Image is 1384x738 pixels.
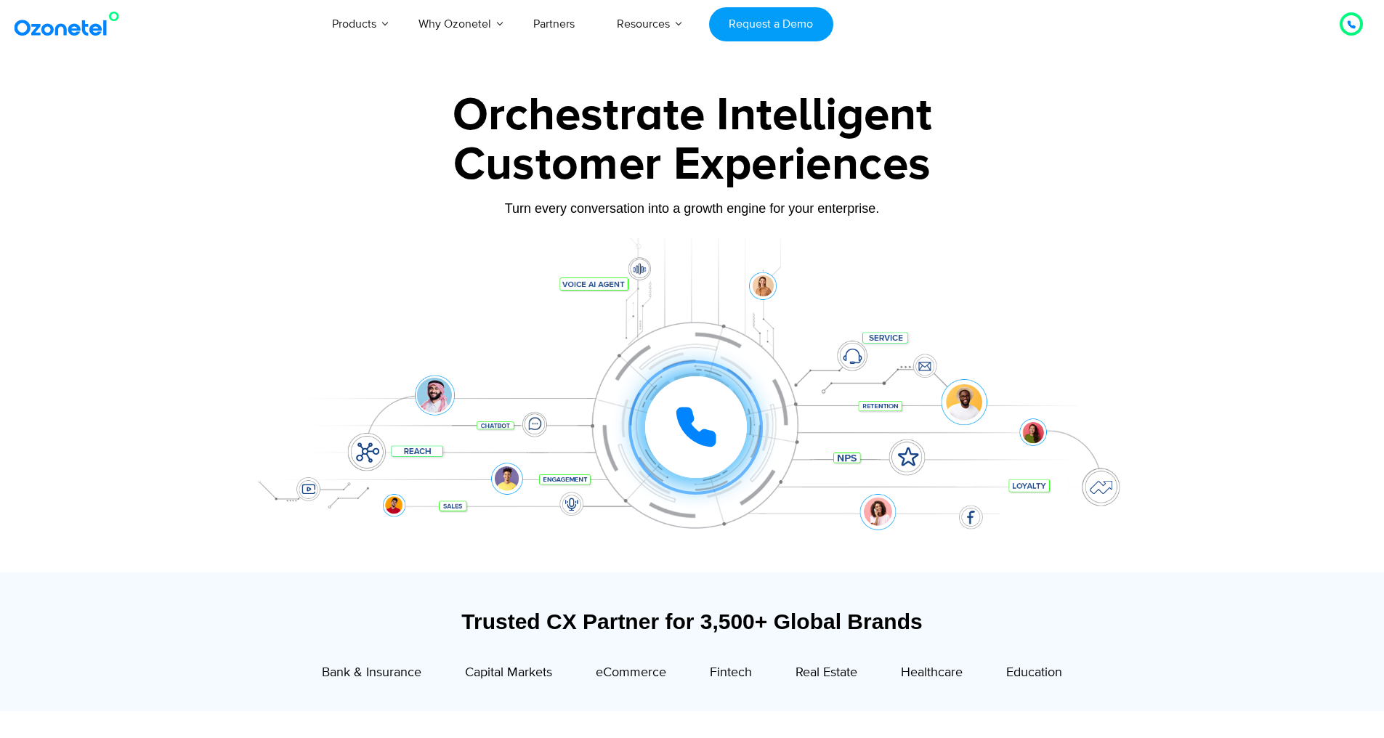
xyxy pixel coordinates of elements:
span: Education [1006,665,1062,681]
span: Bank & Insurance [322,665,421,681]
div: Customer Experiences [238,130,1146,200]
a: Request a Demo [709,7,833,41]
span: eCommerce [596,665,666,681]
a: Bank & Insurance [322,663,421,686]
a: Real Estate [796,663,857,686]
span: Capital Markets [465,665,552,681]
span: Real Estate [796,665,857,681]
div: Orchestrate Intelligent [238,92,1146,139]
a: eCommerce [596,663,666,686]
a: Capital Markets [465,663,552,686]
div: Trusted CX Partner for 3,500+ Global Brands [246,609,1139,634]
a: Healthcare [901,663,963,686]
div: Turn every conversation into a growth engine for your enterprise. [238,200,1146,216]
a: Fintech [710,663,752,686]
a: Education [1006,663,1062,686]
span: Fintech [710,665,752,681]
span: Healthcare [901,665,963,681]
